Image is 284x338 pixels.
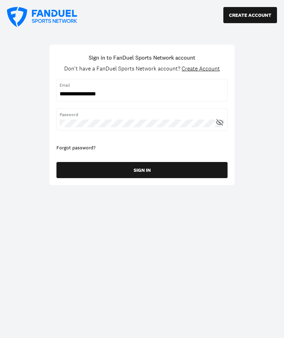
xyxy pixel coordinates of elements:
div: Forgot password? [56,144,228,151]
button: SIGN IN [56,162,228,178]
span: Create Account [182,65,220,72]
span: Password [60,111,224,118]
span: Email [60,82,224,88]
div: Don't have a FanDuel Sports Network account? [64,65,220,72]
h1: Sign in to FanDuel Sports Network account [89,53,195,62]
button: CREATE ACCOUNT [223,7,277,23]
